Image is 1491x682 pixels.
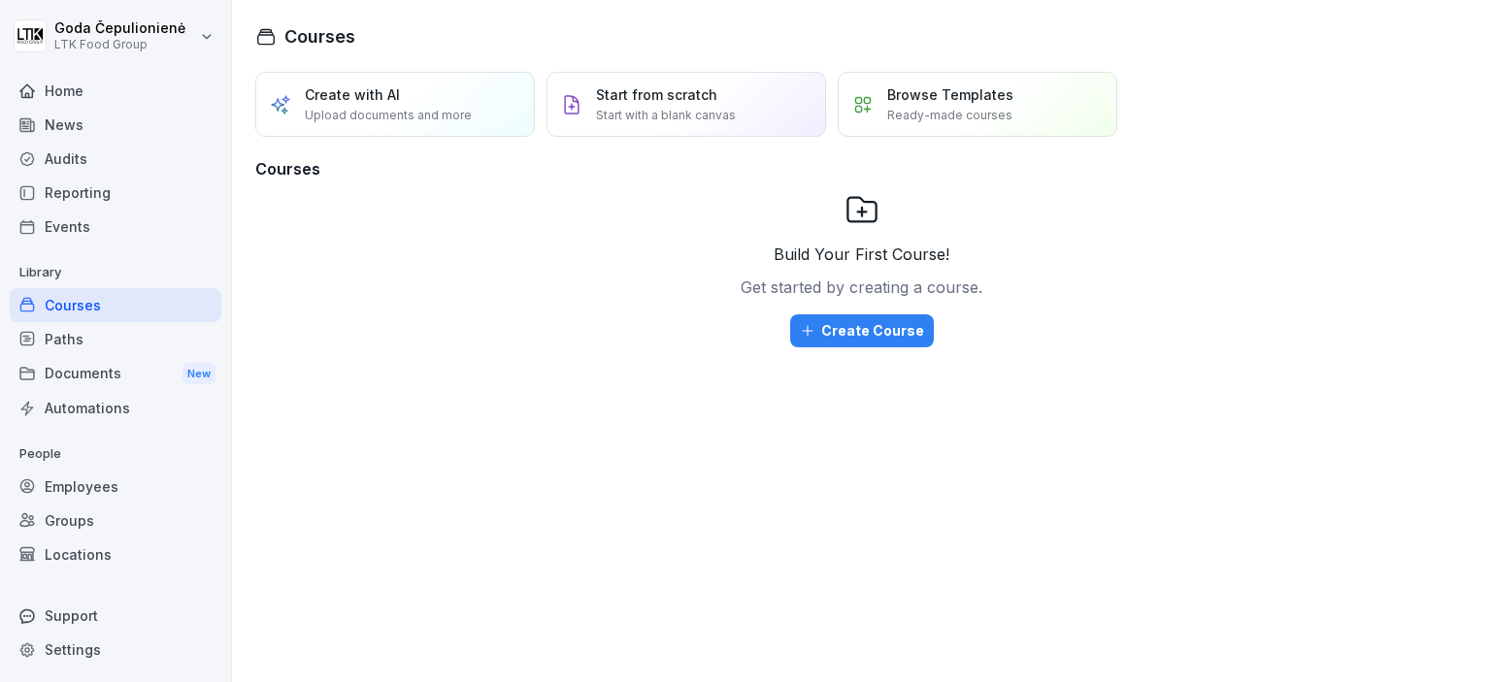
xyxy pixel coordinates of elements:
p: Browse Templates [887,84,1013,105]
p: Build Your First Course! [774,243,949,266]
p: Create with AI [305,84,400,105]
a: News [10,108,221,142]
button: Create Course [790,314,934,347]
a: Courses [10,288,221,322]
a: Automations [10,391,221,425]
a: Settings [10,633,221,666]
a: Home [10,74,221,108]
a: Groups [10,503,221,537]
p: Upload documents and more [305,107,472,124]
a: Reporting [10,176,221,210]
h1: Courses [284,23,355,49]
p: People [10,438,221,470]
div: New [182,363,215,385]
a: Paths [10,322,221,356]
p: Get started by creating a course. [741,276,982,299]
a: Audits [10,142,221,176]
a: Events [10,210,221,244]
a: Locations [10,537,221,571]
a: DocumentsNew [10,356,221,392]
div: Documents [10,356,221,392]
p: Ready-made courses [887,107,1012,124]
div: Support [10,599,221,633]
div: Create Course [800,320,924,341]
a: Employees [10,470,221,503]
p: Start with a blank canvas [596,107,736,124]
p: Goda Čepulionienė [54,20,185,37]
p: LTK Food Group [54,38,185,51]
p: Library [10,257,221,288]
h3: Courses [255,157,1468,180]
p: Start from scratch [596,84,717,105]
